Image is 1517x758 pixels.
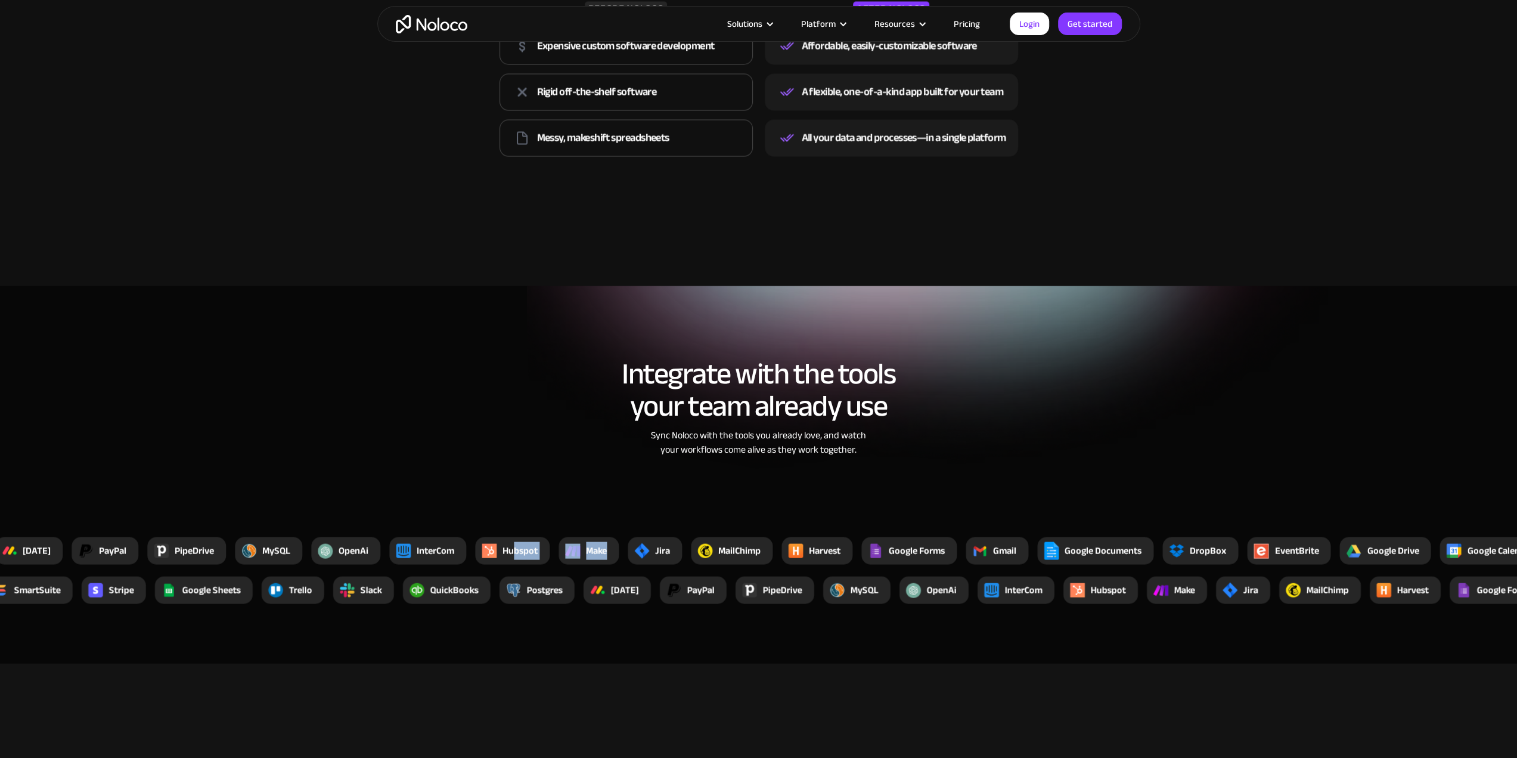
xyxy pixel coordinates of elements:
div: Resources [874,16,915,32]
div: Google Drive [1367,543,1419,558]
div: Stripe [109,583,134,597]
div: InterCom [1005,583,1043,597]
h2: Integrate with the tools your team already use [389,357,1128,422]
div: Trello [289,583,312,597]
div: Platform [786,16,860,32]
div: Jira [1243,583,1258,597]
div: InterCom [417,543,454,558]
div: Hubspot [1091,583,1126,597]
div: Google Forms [889,543,945,558]
div: Sync Noloco with the tools you already love, and watch your workflows come alive as they work tog... [601,428,917,456]
div: Affordable, easily-customizable software [802,37,977,55]
div: OpenAi [927,583,957,597]
div: Resources [860,16,939,32]
div: Gmail [993,543,1016,558]
div: OpenAi [339,543,368,558]
a: Pricing [939,16,995,32]
div: All your data and processes—in a single platform [802,129,1006,147]
div: Jira [655,543,670,558]
a: Login [1010,13,1049,35]
div: A flexible, one-of-a-kind app built for your team [802,83,1004,101]
div: Make [586,543,607,558]
div: PayPal [99,543,126,558]
div: DropBox [1190,543,1226,558]
div: Messy, makeshift spreadsheets [537,129,669,147]
div: Harvest [809,543,840,558]
div: Solutions [727,16,762,32]
div: Postgres [527,583,563,597]
div: Google Sheets [182,583,241,597]
div: Make [1174,583,1195,597]
div: Solutions [712,16,786,32]
div: MySQL [262,543,290,558]
div: QuickBooks [430,583,479,597]
div: Google Documents [1065,543,1141,558]
div: MySQL [851,583,879,597]
div: Slack [361,583,382,597]
div: [DATE] [23,543,51,558]
div: MailChimp [718,543,761,558]
div: EventBrite [1274,543,1319,558]
div: MailChimp [1307,583,1349,597]
div: Platform [801,16,836,32]
div: PipeDrive [763,583,802,597]
div: PipeDrive [175,543,214,558]
div: PayPal [687,583,715,597]
div: Hubspot [502,543,538,558]
a: Get started [1058,13,1122,35]
div: SmartSuite [14,583,61,597]
div: [DATE] [611,583,639,597]
div: Expensive custom software development [537,37,715,55]
div: Harvest [1397,583,1429,597]
a: home [396,15,467,33]
div: Rigid off-the-shelf software [537,83,657,101]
